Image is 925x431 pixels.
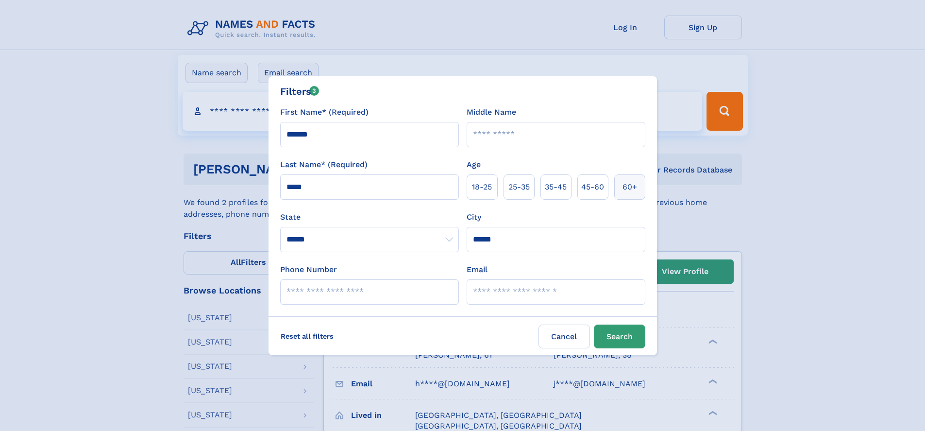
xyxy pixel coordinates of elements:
[274,325,340,348] label: Reset all filters
[467,211,481,223] label: City
[280,159,368,171] label: Last Name* (Required)
[508,181,530,193] span: 25‑35
[581,181,604,193] span: 45‑60
[467,264,488,276] label: Email
[467,159,481,171] label: Age
[467,106,516,118] label: Middle Name
[538,325,590,348] label: Cancel
[280,84,320,99] div: Filters
[280,106,369,118] label: First Name* (Required)
[472,181,492,193] span: 18‑25
[545,181,567,193] span: 35‑45
[622,181,637,193] span: 60+
[594,325,645,348] button: Search
[280,211,459,223] label: State
[280,264,337,276] label: Phone Number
